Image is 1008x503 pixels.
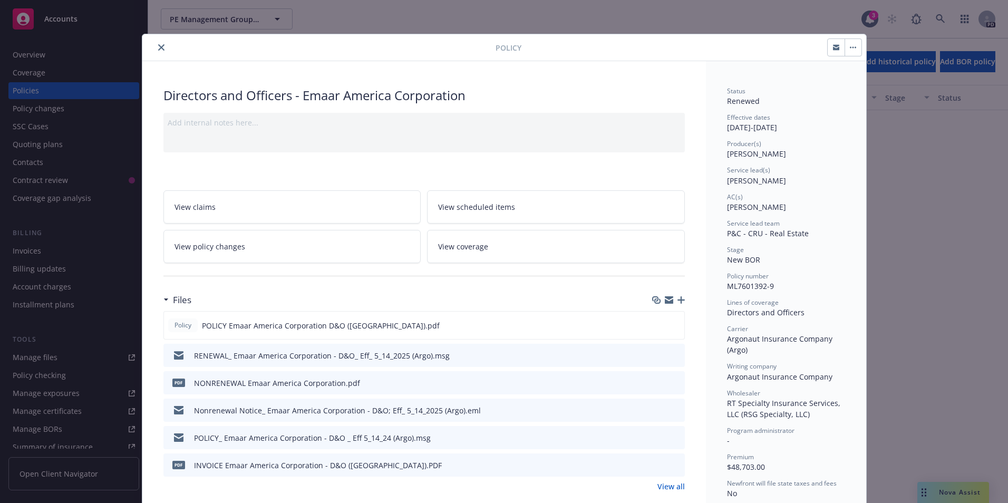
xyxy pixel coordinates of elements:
[163,86,685,104] div: Directors and Officers - Emaar America Corporation
[727,362,777,371] span: Writing company
[727,488,737,498] span: No
[654,350,663,361] button: download file
[438,241,488,252] span: View coverage
[727,452,754,461] span: Premium
[671,460,681,471] button: preview file
[727,192,743,201] span: AC(s)
[727,298,779,307] span: Lines of coverage
[727,398,842,419] span: RT Specialty Insurance Services, LLC (RSG Specialty, LLC)
[727,334,835,355] span: Argonaut Insurance Company (Argo)
[671,405,681,416] button: preview file
[727,272,769,280] span: Policy number
[194,350,450,361] div: RENEWAL_ Emaar America Corporation - D&O_ Eff_ 5_14_2025 (Argo).msg
[173,293,191,307] h3: Files
[727,86,745,95] span: Status
[727,139,761,148] span: Producer(s)
[654,432,663,443] button: download file
[671,432,681,443] button: preview file
[727,255,760,265] span: New BOR
[427,190,685,224] a: View scheduled items
[671,350,681,361] button: preview file
[727,426,794,435] span: Program administrator
[727,281,774,291] span: ML7601392-9
[163,293,191,307] div: Files
[727,113,770,122] span: Effective dates
[671,378,681,389] button: preview file
[727,462,765,472] span: $48,703.00
[172,461,185,469] span: PDF
[657,481,685,492] a: View all
[727,166,770,175] span: Service lead(s)
[727,228,809,238] span: P&C - CRU - Real Estate
[727,307,845,318] div: Directors and Officers
[727,479,837,488] span: Newfront will file state taxes and fees
[194,432,431,443] div: POLICY_ Emaar America Corporation - D&O _ Eff 5_14_24 (Argo).msg
[168,117,681,128] div: Add internal notes here...
[727,176,786,186] span: [PERSON_NAME]
[727,389,760,398] span: Wholesaler
[194,405,481,416] div: Nonrenewal Notice_ Emaar America Corporation - D&O; Eff_ 5_14_2025 (Argo).eml
[671,320,680,331] button: preview file
[727,324,748,333] span: Carrier
[194,378,360,389] div: NONRENEWAL Emaar America Corporation.pdf
[175,241,245,252] span: View policy changes
[654,378,663,389] button: download file
[496,42,521,53] span: Policy
[727,149,786,159] span: [PERSON_NAME]
[438,201,515,212] span: View scheduled items
[155,41,168,54] button: close
[654,405,663,416] button: download file
[727,436,730,446] span: -
[727,113,845,133] div: [DATE] - [DATE]
[727,372,832,382] span: Argonaut Insurance Company
[163,230,421,263] a: View policy changes
[172,379,185,386] span: pdf
[654,460,663,471] button: download file
[727,96,760,106] span: Renewed
[172,321,193,330] span: Policy
[654,320,662,331] button: download file
[727,219,780,228] span: Service lead team
[175,201,216,212] span: View claims
[163,190,421,224] a: View claims
[202,320,440,331] span: POLICY Emaar America Corporation D&O ([GEOGRAPHIC_DATA]).pdf
[194,460,442,471] div: INVOICE Emaar America Corporation - D&O ([GEOGRAPHIC_DATA]).PDF
[727,245,744,254] span: Stage
[427,230,685,263] a: View coverage
[727,202,786,212] span: [PERSON_NAME]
